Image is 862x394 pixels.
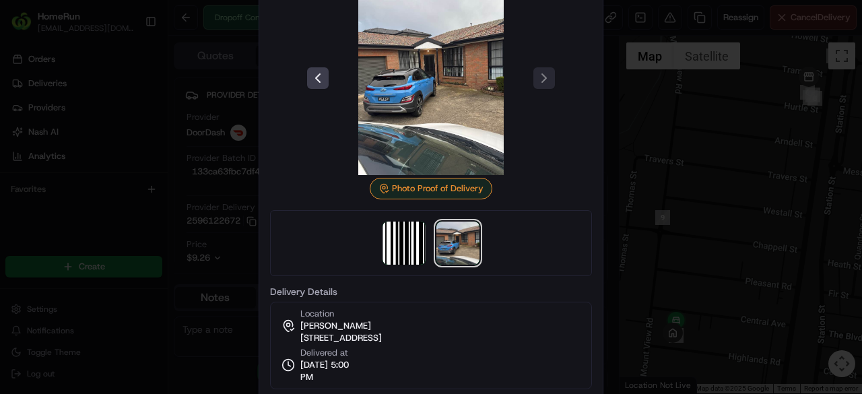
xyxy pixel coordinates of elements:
[300,347,362,359] span: Delivered at
[436,222,479,265] img: photo_proof_of_delivery image
[370,178,492,199] div: Photo Proof of Delivery
[270,287,592,296] label: Delivery Details
[300,332,382,344] span: [STREET_ADDRESS]
[300,308,334,320] span: Location
[383,222,426,265] img: barcode_scan_on_pickup image
[300,359,362,383] span: [DATE] 5:00 PM
[300,320,371,332] span: [PERSON_NAME]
